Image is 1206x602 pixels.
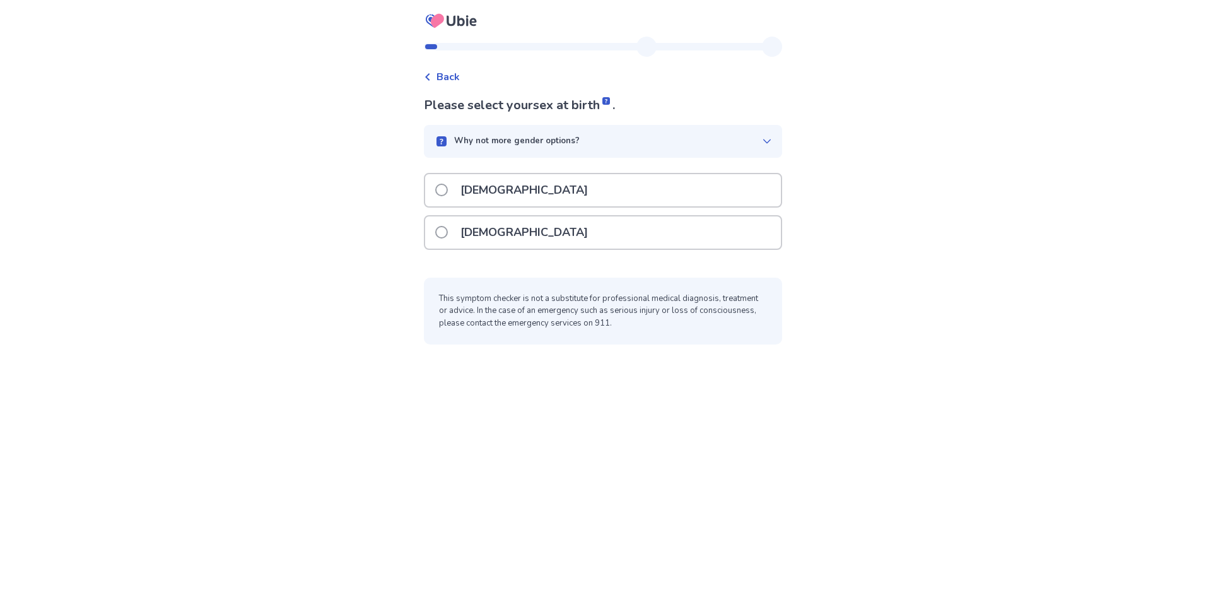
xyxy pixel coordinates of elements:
p: Please select your . [424,96,782,115]
p: [DEMOGRAPHIC_DATA] [453,216,595,249]
p: Why not more gender options? [454,135,580,148]
span: Back [436,69,460,85]
p: [DEMOGRAPHIC_DATA] [453,174,595,206]
p: This symptom checker is not a substitute for professional medical diagnosis, treatment or advice.... [439,293,767,330]
span: sex at birth [533,97,612,114]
